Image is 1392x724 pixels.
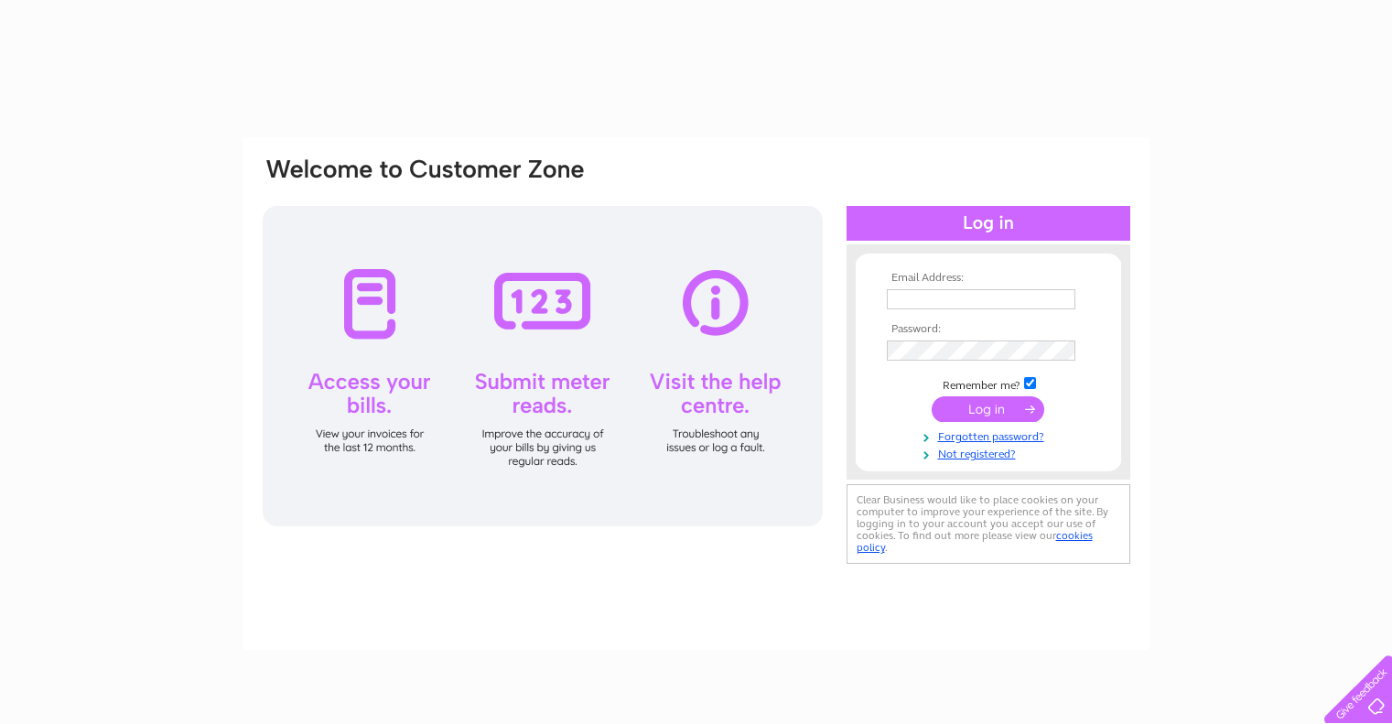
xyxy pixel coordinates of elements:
a: Forgotten password? [887,427,1095,444]
th: Email Address: [882,272,1095,285]
td: Remember me? [882,374,1095,393]
a: Not registered? [887,444,1095,461]
input: Submit [932,396,1044,422]
div: Clear Business would like to place cookies on your computer to improve your experience of the sit... [847,484,1130,564]
a: cookies policy [857,529,1093,554]
th: Password: [882,323,1095,336]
